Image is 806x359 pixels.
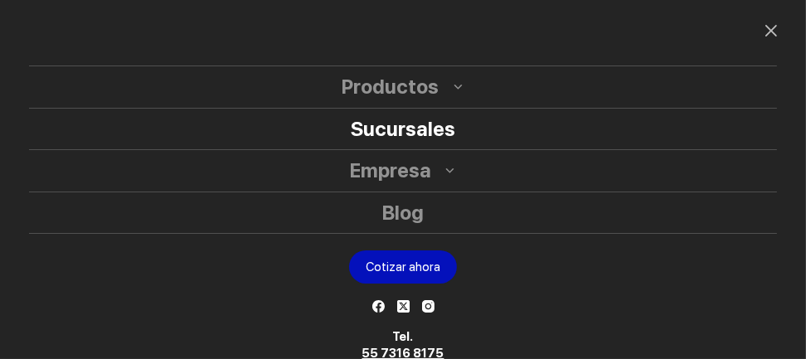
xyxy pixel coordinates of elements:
[349,250,457,284] a: Cotizar ahora
[757,17,785,45] button: Close drawer
[29,109,777,150] a: Sucursales
[448,76,469,97] button: Expand dropdown menu
[372,300,385,313] a: Facebook
[29,192,777,234] a: Blog
[397,300,410,313] a: X (Twitter)
[393,329,414,344] strong: Tel.
[342,66,439,108] a: Productos
[439,160,460,181] button: Expand dropdown menu
[422,300,435,313] a: Instagram
[29,65,777,234] nav: Menu Principal
[350,150,431,192] a: Empresa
